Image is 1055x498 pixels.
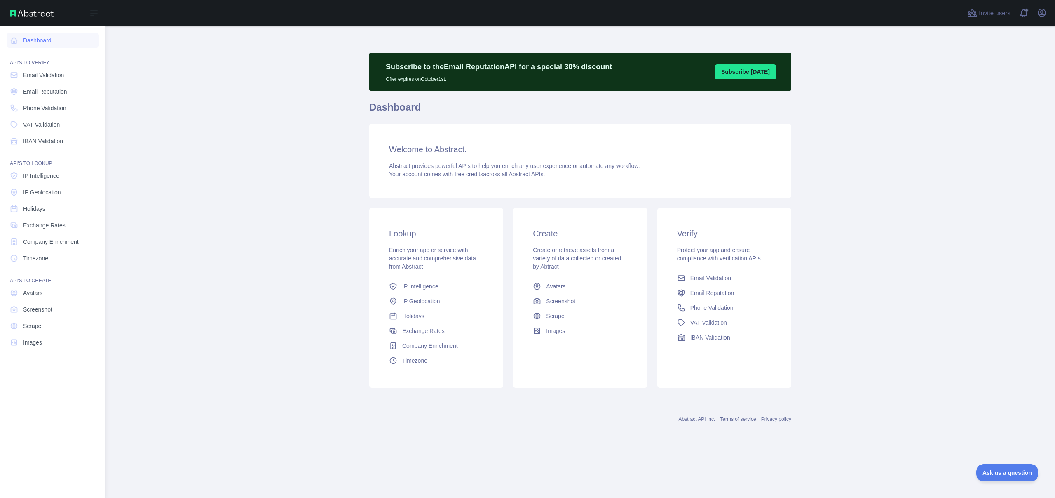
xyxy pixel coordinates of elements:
a: Phone Validation [674,300,775,315]
span: Email Validation [690,274,731,282]
a: Terms of service [720,416,756,422]
span: Timezone [23,254,48,262]
a: Timezone [386,353,487,368]
h3: Welcome to Abstract. [389,144,771,155]
a: Email Validation [674,271,775,286]
span: Holidays [23,205,45,213]
span: Avatars [23,289,42,297]
a: Phone Validation [7,101,99,116]
span: Timezone [402,356,427,365]
a: Email Reputation [674,286,775,300]
a: Images [7,335,99,350]
span: Exchange Rates [402,327,445,335]
span: Images [546,327,565,335]
a: Screenshot [530,294,631,309]
a: VAT Validation [674,315,775,330]
span: Screenshot [23,305,52,314]
a: Holidays [386,309,487,323]
span: IP Intelligence [23,172,59,180]
a: IBAN Validation [674,330,775,345]
iframe: Toggle Customer Support [976,464,1039,481]
a: Screenshot [7,302,99,317]
a: IBAN Validation [7,134,99,149]
a: IP Intelligence [386,279,487,294]
span: Invite users [979,9,1010,18]
h1: Dashboard [369,101,791,120]
a: Timezone [7,251,99,266]
p: Offer expires on October 1st. [386,73,612,83]
button: Subscribe [DATE] [715,64,776,79]
span: Enrich your app or service with accurate and comprehensive data from Abstract [389,247,476,270]
button: Invite users [966,7,1012,20]
span: IBAN Validation [690,333,730,342]
a: IP Geolocation [386,294,487,309]
a: Holidays [7,201,99,216]
div: API'S TO CREATE [7,267,99,284]
h3: Lookup [389,228,483,239]
span: Company Enrichment [23,238,79,246]
span: Screenshot [546,297,575,305]
a: Email Reputation [7,84,99,99]
span: VAT Validation [23,120,60,129]
span: free credits [455,171,483,177]
span: IP Intelligence [402,282,438,290]
a: Abstract API Inc. [679,416,715,422]
h3: Verify [677,228,771,239]
a: Images [530,323,631,338]
h3: Create [533,228,627,239]
span: IP Geolocation [402,297,440,305]
a: Avatars [7,286,99,300]
div: API'S TO VERIFY [7,50,99,66]
span: VAT Validation [690,319,727,327]
span: Avatars [546,282,565,290]
div: API'S TO LOOKUP [7,150,99,167]
a: IP Intelligence [7,168,99,183]
span: Protect your app and ensure compliance with verification APIs [677,247,761,262]
a: VAT Validation [7,117,99,132]
a: IP Geolocation [7,185,99,200]
span: Images [23,338,42,347]
span: Holidays [402,312,424,320]
a: Company Enrichment [7,234,99,249]
a: Company Enrichment [386,338,487,353]
span: Your account comes with across all Abstract APIs. [389,171,545,177]
span: Scrape [23,322,41,330]
a: Email Validation [7,68,99,83]
a: Privacy policy [761,416,791,422]
a: Avatars [530,279,631,294]
span: Email Validation [23,71,64,79]
span: Phone Validation [690,304,734,312]
a: Exchange Rates [386,323,487,338]
span: Company Enrichment [402,342,458,350]
span: IBAN Validation [23,137,63,145]
a: Scrape [7,319,99,333]
span: IP Geolocation [23,188,61,196]
a: Exchange Rates [7,218,99,233]
span: Email Reputation [690,289,734,297]
span: Email Reputation [23,87,67,96]
a: Dashboard [7,33,99,48]
span: Phone Validation [23,104,66,112]
a: Scrape [530,309,631,323]
img: Abstract API [10,10,54,17]
span: Create or retrieve assets from a variety of data collected or created by Abtract [533,247,621,270]
span: Abstract provides powerful APIs to help you enrich any user experience or automate any workflow. [389,163,640,169]
span: Scrape [546,312,564,320]
span: Exchange Rates [23,221,66,229]
p: Subscribe to the Email Reputation API for a special 30 % discount [386,61,612,73]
